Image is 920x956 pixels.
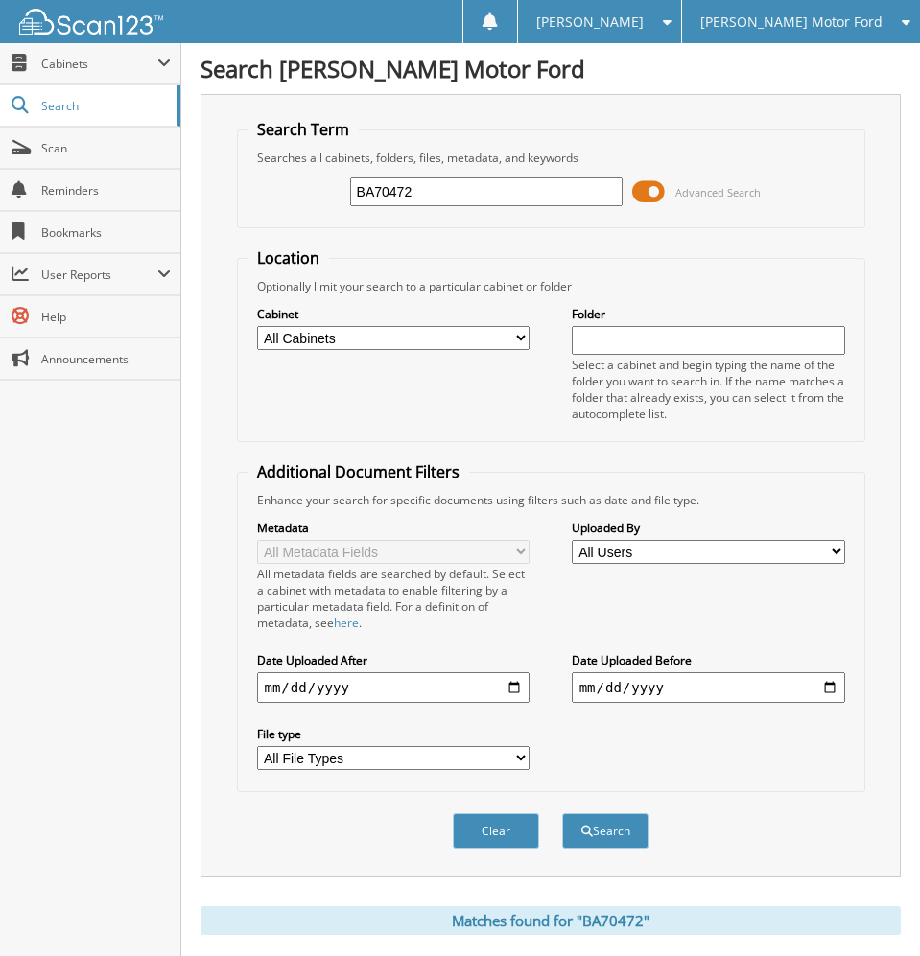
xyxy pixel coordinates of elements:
[41,98,168,114] span: Search
[248,247,329,268] legend: Location
[257,672,531,703] input: start
[257,520,531,536] label: Metadata
[248,461,469,482] legend: Additional Document Filters
[572,520,845,536] label: Uploaded By
[41,182,171,198] span: Reminders
[572,306,845,322] label: Folder
[248,492,855,508] div: Enhance your search for specific documents using filters such as date and file type.
[453,813,539,849] button: Clear
[675,185,761,199] span: Advanced Search
[248,150,855,166] div: Searches all cabinets, folders, files, metadata, and keywords
[257,566,531,631] div: All metadata fields are searched by default. Select a cabinet with metadata to enable filtering b...
[41,267,157,283] span: User Reports
[41,351,171,367] span: Announcements
[257,306,531,322] label: Cabinet
[201,53,901,84] h1: Search [PERSON_NAME] Motor Ford
[41,56,157,72] span: Cabinets
[257,652,531,668] label: Date Uploaded After
[201,906,901,935] div: Matches found for "BA70472"
[248,278,855,294] div: Optionally limit your search to a particular cabinet or folder
[41,224,171,241] span: Bookmarks
[41,140,171,156] span: Scan
[572,652,845,668] label: Date Uploaded Before
[257,726,531,742] label: File type
[334,615,359,631] a: here
[700,16,883,28] span: [PERSON_NAME] Motor Ford
[19,9,163,35] img: scan123-logo-white.svg
[248,119,359,140] legend: Search Term
[572,357,845,422] div: Select a cabinet and begin typing the name of the folder you want to search in. If the name match...
[562,813,649,849] button: Search
[536,16,644,28] span: [PERSON_NAME]
[41,309,171,325] span: Help
[572,672,845,703] input: end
